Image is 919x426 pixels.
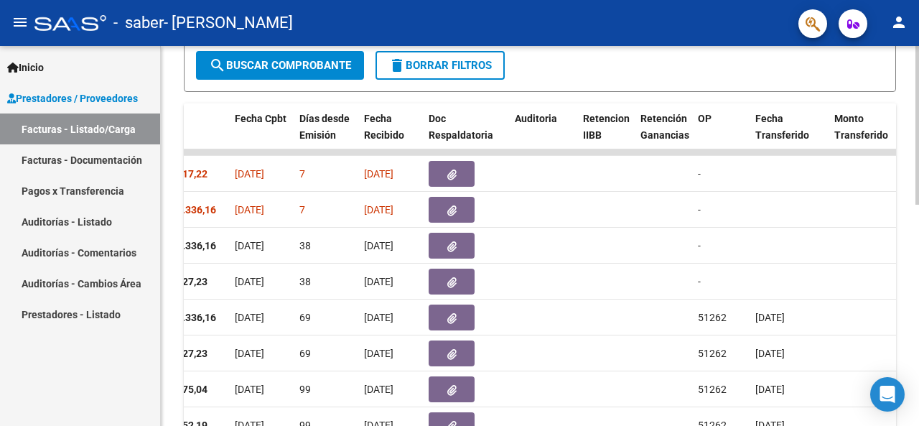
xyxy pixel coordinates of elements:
[834,113,888,141] span: Monto Transferido
[7,91,138,106] span: Prestadores / Proveedores
[750,103,829,167] datatable-header-cell: Fecha Transferido
[235,204,264,216] span: [DATE]
[364,276,393,287] span: [DATE]
[235,276,264,287] span: [DATE]
[388,57,406,74] mat-icon: delete
[113,7,164,39] span: - saber
[299,240,311,251] span: 38
[509,103,577,167] datatable-header-cell: Auditoria
[698,240,701,251] span: -
[423,103,509,167] datatable-header-cell: Doc Respaldatoria
[209,57,226,74] mat-icon: search
[755,348,785,359] span: [DATE]
[755,113,809,141] span: Fecha Transferido
[388,59,492,72] span: Borrar Filtros
[164,7,293,39] span: - [PERSON_NAME]
[235,113,286,124] span: Fecha Cpbt
[299,113,350,141] span: Días desde Emisión
[698,384,727,395] span: 51262
[364,348,393,359] span: [DATE]
[229,103,294,167] datatable-header-cell: Fecha Cpbt
[299,168,305,180] span: 7
[294,103,358,167] datatable-header-cell: Días desde Emisión
[299,276,311,287] span: 38
[640,113,689,141] span: Retención Ganancias
[209,59,351,72] span: Buscar Comprobante
[11,14,29,31] mat-icon: menu
[299,312,311,323] span: 69
[698,113,712,124] span: OP
[870,377,905,412] div: Open Intercom Messenger
[235,348,264,359] span: [DATE]
[299,348,311,359] span: 69
[755,312,785,323] span: [DATE]
[364,312,393,323] span: [DATE]
[364,240,393,251] span: [DATE]
[698,204,701,216] span: -
[364,168,393,180] span: [DATE]
[577,103,635,167] datatable-header-cell: Retencion IIBB
[375,51,505,80] button: Borrar Filtros
[890,14,908,31] mat-icon: person
[196,51,364,80] button: Buscar Comprobante
[364,384,393,395] span: [DATE]
[755,384,785,395] span: [DATE]
[299,384,311,395] span: 99
[235,168,264,180] span: [DATE]
[698,348,727,359] span: 51262
[429,113,493,141] span: Doc Respaldatoria
[515,113,557,124] span: Auditoria
[7,60,44,75] span: Inicio
[235,312,264,323] span: [DATE]
[583,113,630,141] span: Retencion IIBB
[235,240,264,251] span: [DATE]
[698,312,727,323] span: 51262
[364,113,404,141] span: Fecha Recibido
[635,103,692,167] datatable-header-cell: Retención Ganancias
[698,168,701,180] span: -
[698,276,701,287] span: -
[829,103,908,167] datatable-header-cell: Monto Transferido
[299,204,305,216] span: 7
[358,103,423,167] datatable-header-cell: Fecha Recibido
[692,103,750,167] datatable-header-cell: OP
[235,384,264,395] span: [DATE]
[364,204,393,216] span: [DATE]
[143,103,229,167] datatable-header-cell: Monto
